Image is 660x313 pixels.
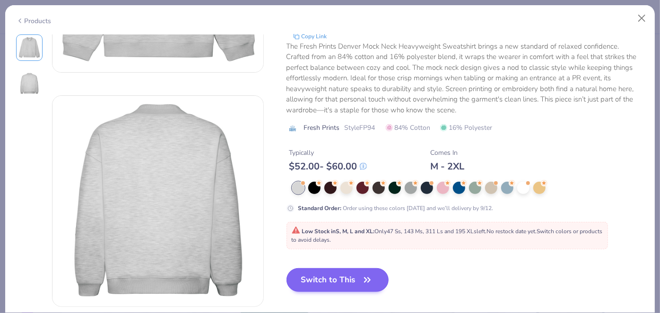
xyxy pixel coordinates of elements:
div: Products [16,16,52,26]
span: 84% Cotton [386,123,431,133]
span: No restock date yet. [487,228,537,235]
button: Close [633,9,651,27]
button: Switch to This [287,268,389,292]
button: copy to clipboard [290,31,330,41]
div: Comes In [431,148,465,158]
img: Back [52,96,263,306]
strong: Standard Order : [298,204,342,211]
div: M - 2XL [431,161,465,172]
img: Front [18,36,41,59]
strong: Low Stock in S, M, L and XL : [302,228,375,235]
div: The Fresh Prints Denver Mock Neck Heavyweight Sweatshirt brings a new standard of relaxed confide... [287,41,644,115]
span: Style FP94 [345,123,375,133]
div: Typically [289,148,367,158]
span: 16% Polyester [440,123,493,133]
img: Back [18,72,41,95]
img: brand logo [287,124,299,132]
span: Fresh Prints [304,123,340,133]
div: Order using these colors [DATE] and we’ll delivery by 9/12. [298,203,494,212]
div: $ 52.00 - $ 60.00 [289,161,367,172]
span: Only 47 Ss, 143 Ms, 311 Ls and 195 XLs left. Switch colors or products to avoid delays. [292,228,603,244]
